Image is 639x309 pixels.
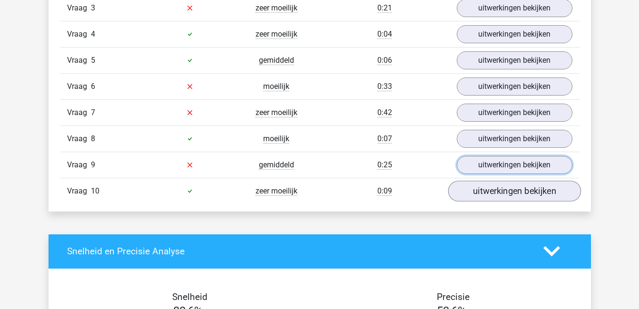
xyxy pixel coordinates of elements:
[67,2,91,14] span: Vraag
[67,246,529,257] h4: Snelheid en Precisie Analyse
[91,29,95,39] span: 4
[91,82,95,91] span: 6
[67,133,91,145] span: Vraag
[256,186,297,196] span: zeer moeilijk
[259,160,294,170] span: gemiddeld
[457,25,572,43] a: uitwerkingen bekijken
[91,3,95,12] span: 3
[67,29,91,40] span: Vraag
[67,159,91,171] span: Vraag
[256,29,297,39] span: zeer moeilijk
[457,130,572,148] a: uitwerkingen bekijken
[263,82,289,91] span: moeilijk
[448,181,580,202] a: uitwerkingen bekijken
[256,3,297,13] span: zeer moeilijk
[377,82,392,91] span: 0:33
[67,81,91,92] span: Vraag
[263,134,289,144] span: moeilijk
[67,107,91,118] span: Vraag
[91,186,99,195] span: 10
[67,291,313,302] h4: Snelheid
[377,56,392,65] span: 0:06
[256,108,297,117] span: zeer moeilijk
[377,186,392,196] span: 0:09
[259,56,294,65] span: gemiddeld
[91,56,95,65] span: 5
[377,108,392,117] span: 0:42
[91,160,95,169] span: 9
[377,160,392,170] span: 0:25
[67,55,91,66] span: Vraag
[91,108,95,117] span: 7
[91,134,95,143] span: 8
[457,51,572,69] a: uitwerkingen bekijken
[457,104,572,122] a: uitwerkingen bekijken
[67,185,91,197] span: Vraag
[331,291,576,302] h4: Precisie
[457,156,572,174] a: uitwerkingen bekijken
[377,3,392,13] span: 0:21
[377,134,392,144] span: 0:07
[377,29,392,39] span: 0:04
[457,77,572,96] a: uitwerkingen bekijken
